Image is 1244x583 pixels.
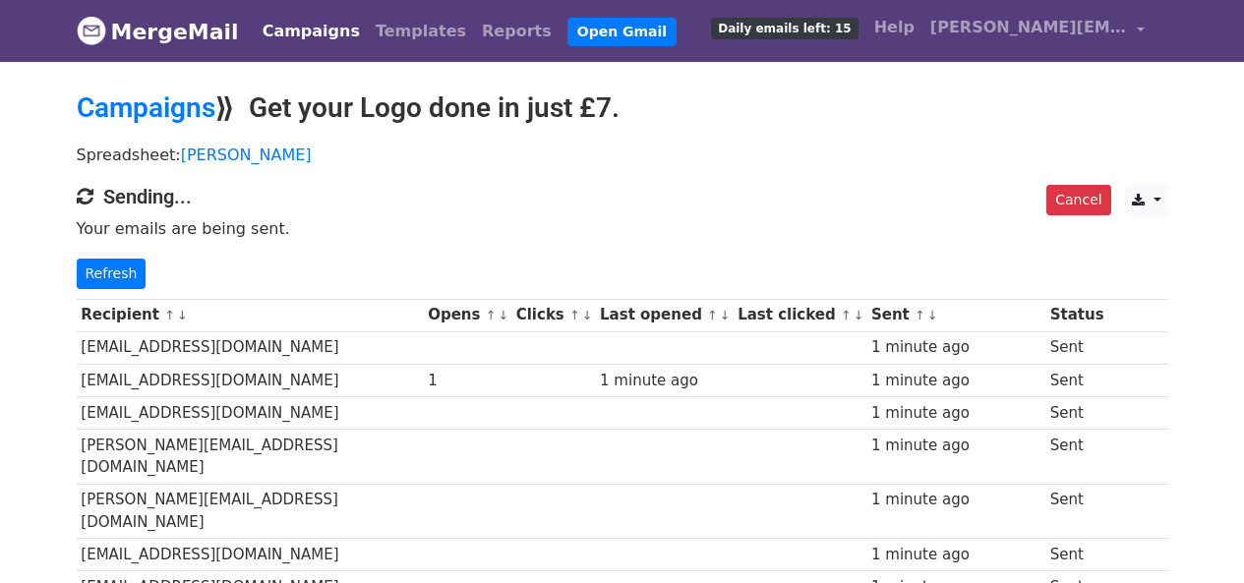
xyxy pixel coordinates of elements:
th: Last opened [595,299,733,331]
a: ↓ [582,308,593,322]
th: Last clicked [733,299,866,331]
td: [EMAIL_ADDRESS][DOMAIN_NAME] [77,364,424,396]
td: Sent [1045,364,1108,396]
div: 1 minute ago [871,435,1040,457]
div: 1 minute ago [871,336,1040,359]
a: MergeMail [77,11,239,52]
td: [EMAIL_ADDRESS][DOMAIN_NAME] [77,331,424,364]
div: 1 minute ago [871,370,1040,392]
a: ↓ [498,308,508,322]
td: [EMAIL_ADDRESS][DOMAIN_NAME] [77,396,424,429]
a: Campaigns [255,12,368,51]
td: Sent [1045,539,1108,571]
td: Sent [1045,331,1108,364]
a: ↓ [927,308,938,322]
h4: Sending... [77,185,1168,208]
th: Opens [423,299,511,331]
span: [PERSON_NAME][EMAIL_ADDRESS][DOMAIN_NAME] [930,16,1127,39]
td: Sent [1045,484,1108,539]
div: 1 minute ago [871,489,1040,511]
p: Spreadsheet: [77,145,1168,165]
td: [EMAIL_ADDRESS][DOMAIN_NAME] [77,539,424,571]
a: ↓ [177,308,188,322]
td: [PERSON_NAME][EMAIL_ADDRESS][DOMAIN_NAME] [77,429,424,484]
a: Cancel [1046,185,1110,215]
a: ↑ [486,308,497,322]
a: ↑ [569,308,580,322]
img: MergeMail logo [77,16,106,45]
div: 1 minute ago [871,544,1040,566]
a: ↑ [841,308,852,322]
a: Templates [368,12,474,51]
td: Sent [1045,429,1108,484]
a: ↑ [915,308,925,322]
span: Daily emails left: 15 [711,18,858,39]
th: Recipient [77,299,424,331]
td: Sent [1045,396,1108,429]
a: ↑ [707,308,718,322]
td: [PERSON_NAME][EMAIL_ADDRESS][DOMAIN_NAME] [77,484,424,539]
a: Daily emails left: 15 [703,8,865,47]
a: ↓ [720,308,731,322]
div: 1 minute ago [871,402,1040,425]
a: Campaigns [77,91,215,124]
a: [PERSON_NAME] [181,146,312,164]
p: Your emails are being sent. [77,218,1168,239]
a: [PERSON_NAME][EMAIL_ADDRESS][DOMAIN_NAME] [922,8,1153,54]
th: Status [1045,299,1108,331]
a: Reports [474,12,560,51]
h2: ⟫ Get your Logo done in just £7. [77,91,1168,125]
th: Sent [866,299,1045,331]
a: Help [866,8,922,47]
div: 1 minute ago [600,370,728,392]
a: ↓ [854,308,864,322]
th: Clicks [511,299,595,331]
div: 1 [428,370,506,392]
a: ↑ [164,308,175,322]
a: Refresh [77,259,147,289]
a: Open Gmail [567,18,677,46]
